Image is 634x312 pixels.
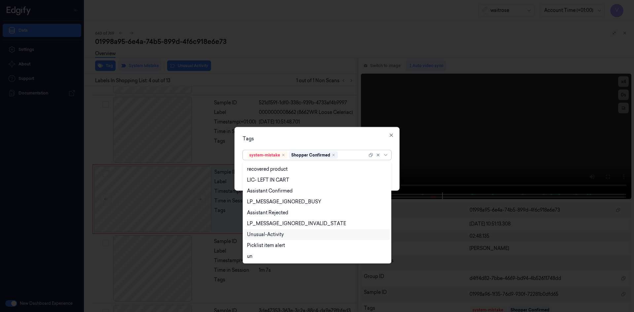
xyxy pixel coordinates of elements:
div: LIC- LEFT IN CART [247,177,289,184]
div: recovered product [247,166,288,173]
div: un [247,253,253,260]
div: Shopper Confirmed [291,152,330,158]
div: Remove ,Shopper Confirmed [332,153,335,157]
div: Picklist item alert [247,242,285,249]
div: LP_MESSAGE_IGNORED_BUSY [247,198,321,205]
div: Assistant Rejected [247,209,288,216]
div: system-mistake [249,152,280,158]
div: Unusual-Activity [247,231,284,238]
div: Remove ,system-mistake [281,153,285,157]
div: Assistant Confirmed [247,188,293,194]
div: LP_MESSAGE_IGNORED_INVALID_STATE [247,220,346,227]
div: Tags [243,135,391,142]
